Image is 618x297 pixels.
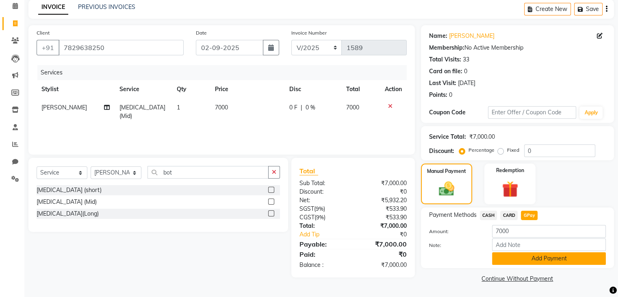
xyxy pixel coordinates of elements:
[429,91,447,99] div: Points:
[291,29,327,37] label: Invoice Number
[496,167,524,174] label: Redemption
[119,104,165,120] span: [MEDICAL_DATA] (Mid)
[480,211,497,220] span: CASH
[210,80,284,98] th: Price
[115,80,172,98] th: Service
[37,186,102,194] div: [MEDICAL_DATA] (short)
[37,29,50,37] label: Client
[429,79,456,87] div: Last Visit:
[306,103,315,112] span: 0 %
[492,238,606,251] input: Add Note
[299,167,318,175] span: Total
[147,166,269,179] input: Search or Scan
[37,40,59,55] button: +91
[429,44,606,52] div: No Active Membership
[507,146,519,154] label: Fixed
[353,213,413,222] div: ₹533.90
[468,146,494,154] label: Percentage
[574,3,603,15] button: Save
[429,55,461,64] div: Total Visits:
[293,188,353,196] div: Discount:
[429,147,454,155] div: Discount:
[37,198,97,206] div: [MEDICAL_DATA] (Mid)
[492,252,606,265] button: Add Payment
[293,179,353,188] div: Sub Total:
[293,230,363,239] a: Add Tip
[299,205,314,212] span: SGST
[215,104,228,111] span: 7000
[469,133,495,141] div: ₹7,000.00
[429,44,464,52] div: Membership:
[293,205,353,213] div: ( )
[429,67,462,76] div: Card on file:
[37,210,99,218] div: [MEDICAL_DATA](Long)
[423,242,486,249] label: Note:
[353,222,413,230] div: ₹7,000.00
[353,239,413,249] div: ₹7,000.00
[293,261,353,269] div: Balance :
[458,79,475,87] div: [DATE]
[463,55,469,64] div: 33
[293,239,353,249] div: Payable:
[284,80,341,98] th: Disc
[289,103,297,112] span: 0 F
[464,67,467,76] div: 0
[301,103,302,112] span: |
[316,205,323,212] span: 9%
[497,179,523,199] img: _gift.svg
[449,32,494,40] a: [PERSON_NAME]
[521,211,538,220] span: GPay
[172,80,210,98] th: Qty
[524,3,571,15] button: Create New
[488,106,577,119] input: Enter Offer / Coupon Code
[434,180,459,198] img: _cash.svg
[293,222,353,230] div: Total:
[341,80,380,98] th: Total
[380,80,407,98] th: Action
[423,228,486,235] label: Amount:
[429,133,466,141] div: Service Total:
[423,275,612,283] a: Continue Without Payment
[346,104,359,111] span: 7000
[299,214,314,221] span: CGST
[353,188,413,196] div: ₹0
[177,104,180,111] span: 1
[429,108,488,117] div: Coupon Code
[429,32,447,40] div: Name:
[37,80,115,98] th: Stylist
[353,249,413,259] div: ₹0
[316,214,324,221] span: 9%
[353,205,413,213] div: ₹533.90
[293,249,353,259] div: Paid:
[353,179,413,188] div: ₹7,000.00
[37,65,413,80] div: Services
[293,213,353,222] div: ( )
[427,168,466,175] label: Manual Payment
[353,196,413,205] div: ₹5,932.20
[500,211,518,220] span: CARD
[579,107,603,119] button: Apply
[293,196,353,205] div: Net:
[492,225,606,238] input: Amount
[78,3,135,11] a: PREVIOUS INVOICES
[59,40,184,55] input: Search by Name/Mobile/Email/Code
[449,91,452,99] div: 0
[429,211,477,219] span: Payment Methods
[196,29,207,37] label: Date
[41,104,87,111] span: [PERSON_NAME]
[363,230,412,239] div: ₹0
[353,261,413,269] div: ₹7,000.00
